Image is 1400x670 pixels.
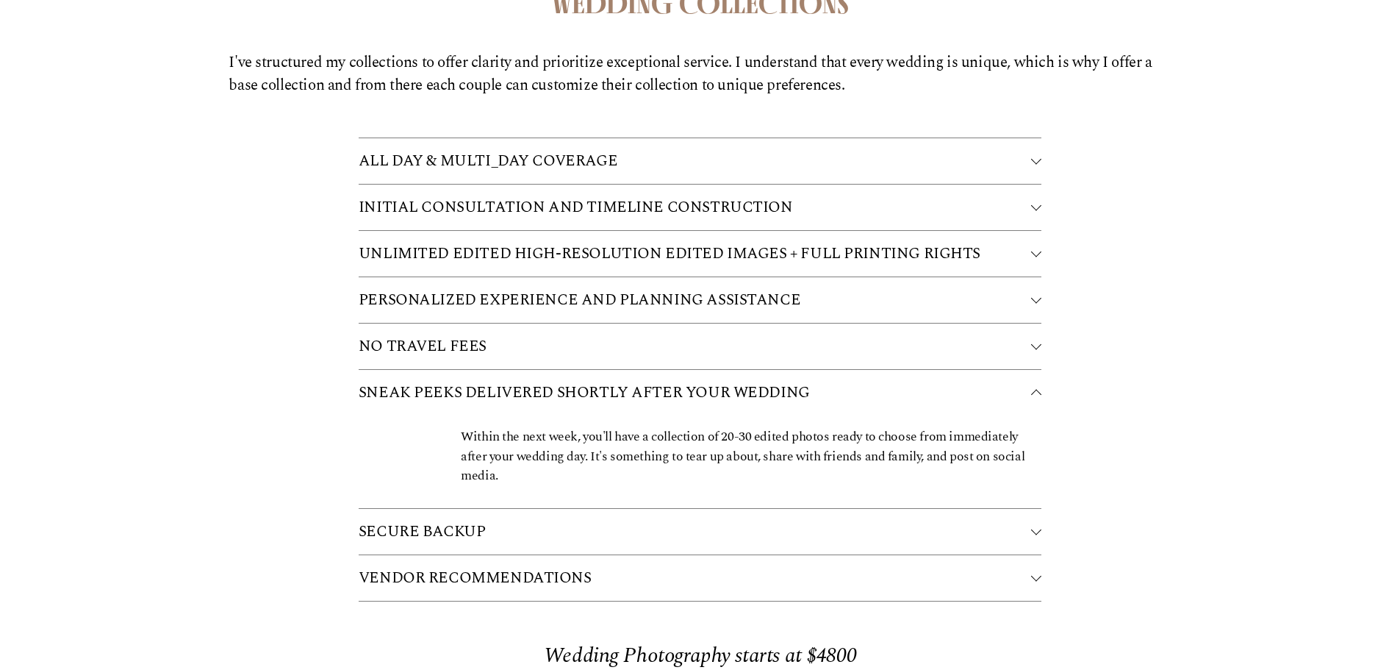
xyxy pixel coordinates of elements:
button: VENDOR RECOMMENDATIONS [359,555,1042,601]
span: INITIAL CONSULTATION AND TIMELINE CONSTRUCTION [359,196,1032,219]
span: SECURE BACKUP [359,520,1032,544]
span: PERSONALIZED EXPERIENCE AND PLANNING ASSISTANCE [359,288,1032,312]
span: ALL DAY & MULTI_DAY COVERAGE [359,149,1032,173]
button: PERSONALIZED EXPERIENCE AND PLANNING ASSISTANCE [359,277,1042,323]
button: SNEAK PEEKS DELIVERED SHORTLY AFTER YOUR WEDDING [359,370,1042,416]
p: I've structured my collections to offer clarity and prioritize exceptional service. I understand ... [229,51,1171,97]
button: ALL DAY & MULTI_DAY COVERAGE [359,138,1042,184]
div: SNEAK PEEKS DELIVERED SHORTLY AFTER YOUR WEDDING [359,416,1042,508]
span: UNLIMITED EDITED HIGH-RESOLUTION EDITED IMAGES + FULL PRINTING RIGHTS [359,242,1032,265]
button: UNLIMITED EDITED HIGH-RESOLUTION EDITED IMAGES + FULL PRINTING RIGHTS [359,231,1042,277]
p: Within the next week, you'll have a collection of 20-30 edited photos ready to choose from immedi... [461,427,1041,485]
span: VENDOR RECOMMENDATIONS [359,566,1032,590]
button: NO TRAVEL FEES [359,324,1042,369]
button: INITIAL CONSULTATION AND TIMELINE CONSTRUCTION [359,185,1042,230]
span: NO TRAVEL FEES [359,335,1032,358]
span: SNEAK PEEKS DELIVERED SHORTLY AFTER YOUR WEDDING [359,381,1032,405]
button: SECURE BACKUP [359,509,1042,555]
